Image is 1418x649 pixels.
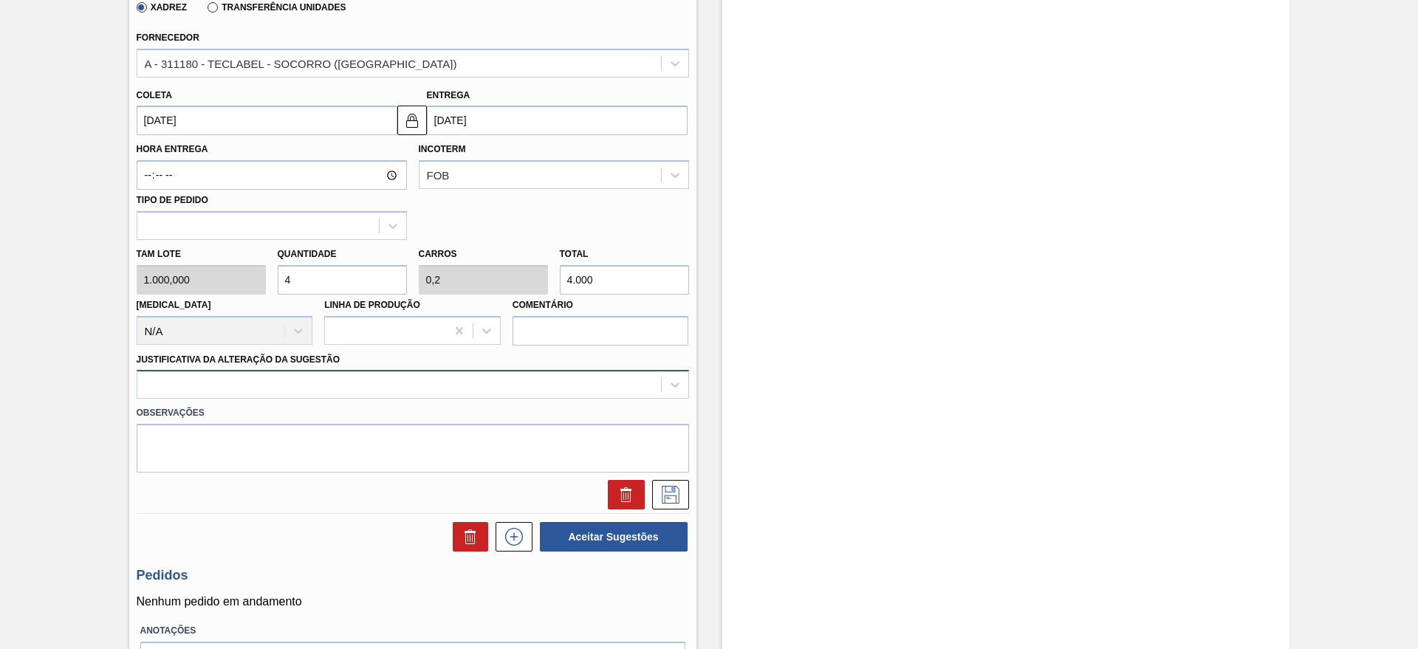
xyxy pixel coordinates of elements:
[137,402,689,424] label: Observações
[137,106,397,135] input: dd/mm/yyyy
[137,90,172,100] label: Coleta
[513,295,689,316] label: Comentário
[324,300,420,310] label: Linha de Produção
[488,522,532,552] div: Nova sugestão
[140,620,685,642] label: Anotações
[600,480,645,509] div: Excluir Sugestão
[560,249,589,259] label: Total
[427,169,450,182] div: FOB
[137,300,211,310] label: [MEDICAL_DATA]
[427,90,470,100] label: Entrega
[419,249,457,259] label: Carros
[145,57,457,69] div: A - 311180 - TECLABEL - SOCORRO ([GEOGRAPHIC_DATA])
[137,139,407,160] label: Hora Entrega
[137,568,689,583] h3: Pedidos
[137,195,208,205] label: Tipo de pedido
[540,522,688,552] button: Aceitar Sugestões
[278,249,337,259] label: Quantidade
[645,480,689,509] div: Salvar Sugestão
[137,2,188,13] label: Xadrez
[137,354,340,365] label: Justificativa da Alteração da Sugestão
[427,106,688,135] input: dd/mm/yyyy
[532,521,689,553] div: Aceitar Sugestões
[397,106,427,135] button: locked
[419,144,466,154] label: Incoterm
[403,111,421,129] img: locked
[208,2,346,13] label: Transferência Unidades
[445,522,488,552] div: Excluir Sugestões
[137,32,199,43] label: Fornecedor
[137,595,689,608] p: Nenhum pedido em andamento
[137,244,266,265] label: Tam lote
